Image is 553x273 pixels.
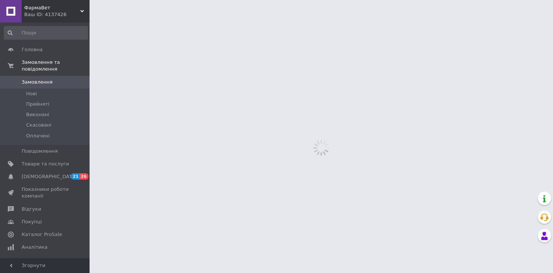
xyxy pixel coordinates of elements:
span: Головна [22,46,43,53]
span: Відгуки [22,206,41,212]
input: Пошук [4,26,88,40]
span: Прийняті [26,101,49,108]
span: [DEMOGRAPHIC_DATA] [22,173,77,180]
span: 26 [79,173,88,180]
span: 21 [71,173,79,180]
span: Повідомлення [22,148,58,155]
img: spinner_grey-bg-hcd09dd2d8f1a785e3413b09b97f8118e7.gif [311,138,331,158]
span: Показники роботи компанії [22,186,69,199]
span: Скасовані [26,122,51,128]
span: Виконані [26,111,49,118]
span: Оплачені [26,133,50,139]
span: Покупці [22,218,42,225]
span: Каталог ProSale [22,231,62,238]
div: Ваш ID: 4137426 [24,11,90,18]
span: Управління сайтом [22,257,69,270]
span: Товари та послуги [22,161,69,167]
span: Замовлення та повідомлення [22,59,90,72]
span: Замовлення [22,79,53,86]
span: ФармаВет [24,4,80,11]
span: Нові [26,90,37,97]
span: Аналітика [22,244,47,251]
